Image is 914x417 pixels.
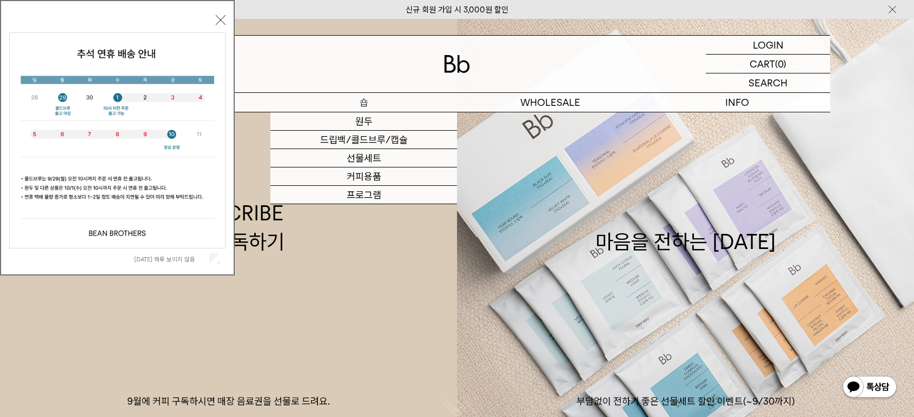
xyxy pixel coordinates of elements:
a: 신규 회원 가입 시 3,000원 할인 [406,5,508,15]
a: 드립백/콜드브루/캡슐 [270,131,457,149]
a: 프로그램 [270,186,457,204]
p: INFO [644,93,830,112]
p: LOGIN [753,36,784,54]
a: CART (0) [706,55,830,73]
img: 로고 [444,55,470,73]
div: 마음을 전하는 [DATE] [595,199,776,256]
button: 닫기 [216,15,226,25]
img: 5e4d662c6b1424087153c0055ceb1a13_140731.jpg [10,33,225,248]
a: 숍 [270,93,457,112]
p: SEARCH [749,73,787,92]
p: (0) [775,55,786,73]
p: 부담없이 전하기 좋은 선물세트 할인 이벤트(~9/30까지) [457,395,914,408]
a: 커피용품 [270,167,457,186]
a: 원두 [270,112,457,131]
a: LOGIN [706,36,830,55]
a: 선물세트 [270,149,457,167]
p: WHOLESALE [457,93,644,112]
label: [DATE] 하루 보이지 않음 [134,255,207,263]
img: 카카오톡 채널 1:1 채팅 버튼 [842,375,898,401]
p: CART [750,55,775,73]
